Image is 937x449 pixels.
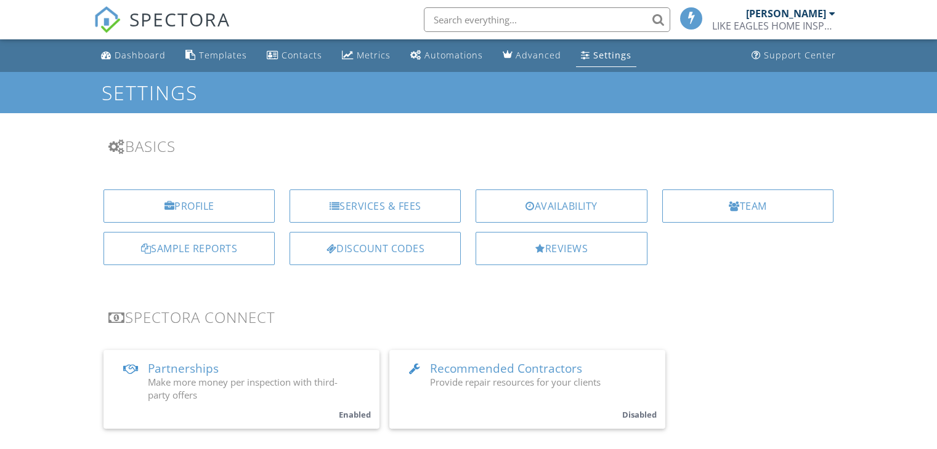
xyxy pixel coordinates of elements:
[516,49,561,61] div: Advanced
[129,6,230,32] span: SPECTORA
[94,6,121,33] img: The Best Home Inspection Software - Spectora
[764,49,836,61] div: Support Center
[389,350,665,429] a: Recommended Contractors Provide repair resources for your clients Disabled
[339,409,371,420] small: Enabled
[337,44,395,67] a: Metrics
[108,138,829,154] h3: Basics
[593,49,631,61] div: Settings
[476,189,647,223] a: Availability
[115,49,166,61] div: Dashboard
[424,49,483,61] div: Automations
[357,49,391,61] div: Metrics
[498,44,566,67] a: Advanced
[476,232,647,265] a: Reviews
[290,232,461,265] a: Discount Codes
[103,350,379,429] a: Partnerships Make more money per inspection with third-party offers Enabled
[430,376,601,388] span: Provide repair resources for your clients
[662,189,834,223] a: Team
[148,360,219,376] span: Partnerships
[712,20,835,32] div: LIKE EAGLES HOME INSPECTIONS
[96,44,171,67] a: Dashboard
[576,44,636,67] a: Settings
[424,7,670,32] input: Search everything...
[262,44,327,67] a: Contacts
[290,189,461,223] a: Services & Fees
[282,49,322,61] div: Contacts
[199,49,247,61] div: Templates
[102,82,835,103] h1: Settings
[430,360,582,376] span: Recommended Contractors
[94,17,230,42] a: SPECTORA
[148,376,338,401] span: Make more money per inspection with third-party offers
[103,189,275,223] a: Profile
[108,309,829,325] h3: Spectora Connect
[103,232,275,265] a: Sample Reports
[747,44,841,67] a: Support Center
[622,409,657,420] small: Disabled
[405,44,488,67] a: Automations (Basic)
[181,44,252,67] a: Templates
[746,7,826,20] div: [PERSON_NAME]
